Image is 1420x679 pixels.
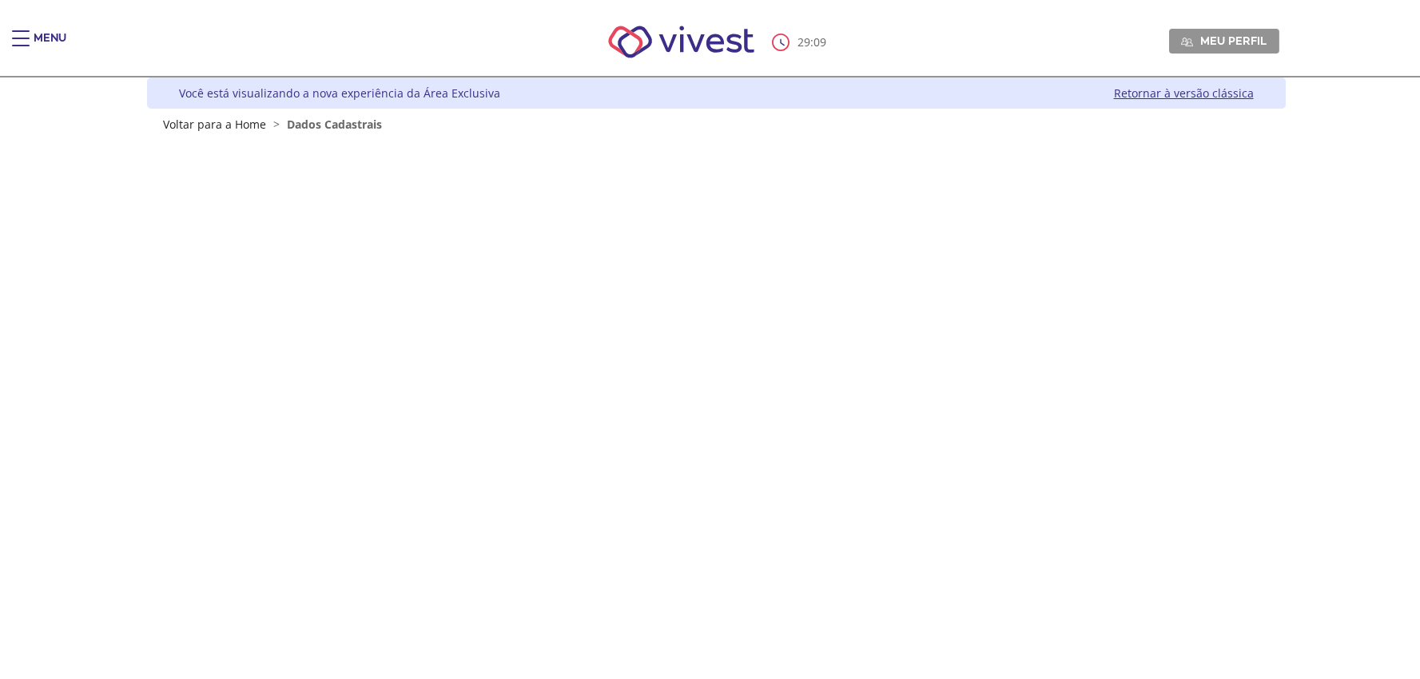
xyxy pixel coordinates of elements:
[135,77,1286,679] div: Vivest
[269,117,284,132] span: >
[772,34,829,51] div: :
[163,117,266,132] a: Voltar para a Home
[1114,85,1254,101] a: Retornar à versão clássica
[179,85,500,101] div: Você está visualizando a nova experiência da Área Exclusiva
[1200,34,1267,48] span: Meu perfil
[1181,36,1193,48] img: Meu perfil
[1169,29,1279,53] a: Meu perfil
[798,34,810,50] span: 29
[34,30,66,62] div: Menu
[287,117,382,132] span: Dados Cadastrais
[813,34,826,50] span: 09
[591,8,772,76] img: Vivest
